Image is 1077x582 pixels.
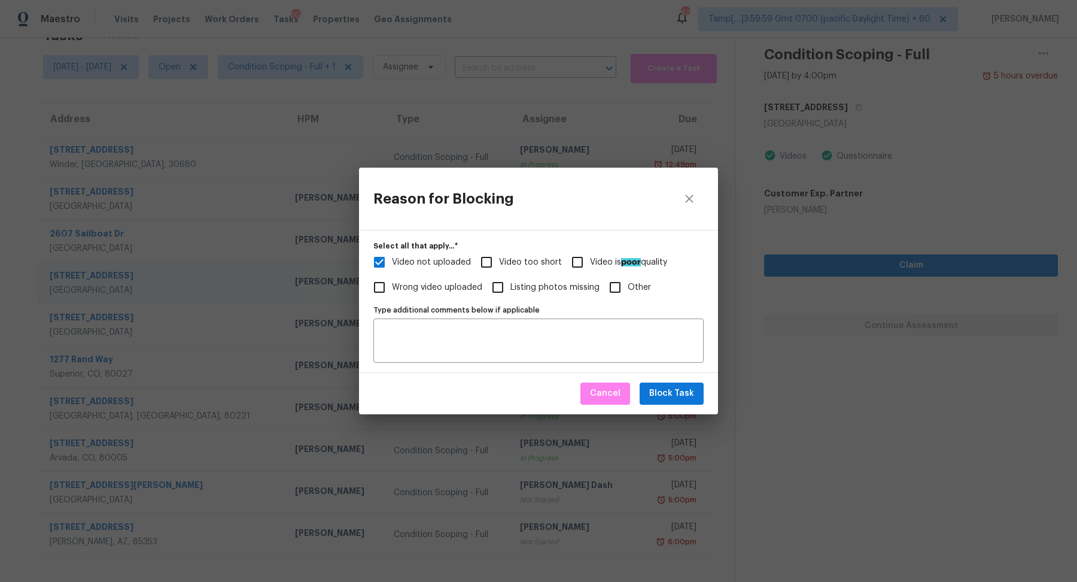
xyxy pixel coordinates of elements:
span: Other [603,275,628,300]
span: Listing photos missing [510,281,600,294]
span: Video not uploaded [367,250,392,275]
button: Block Task [640,383,704,405]
ah_el_jm_1744356682685: poor [621,258,641,266]
span: Video too short [474,250,499,275]
span: Listing photos missing [485,275,510,300]
span: Video not uploaded [392,256,471,269]
div: Additional Comments [373,302,704,363]
h3: Reason for Blocking [373,190,514,207]
span: Video is quality [590,256,667,269]
label: Type additional comments below if applicable [373,307,704,314]
span: Wrong video uploaded [392,281,482,294]
span: Block Task [649,386,694,401]
span: Video too short [499,256,562,269]
span: Other [628,281,651,294]
span: Video is poor quality [565,250,590,275]
span: Wrong video uploaded [367,275,392,300]
button: close [675,184,704,213]
button: Cancel [580,383,630,405]
label: Select all that apply... [373,242,704,250]
span: Cancel [590,386,620,401]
